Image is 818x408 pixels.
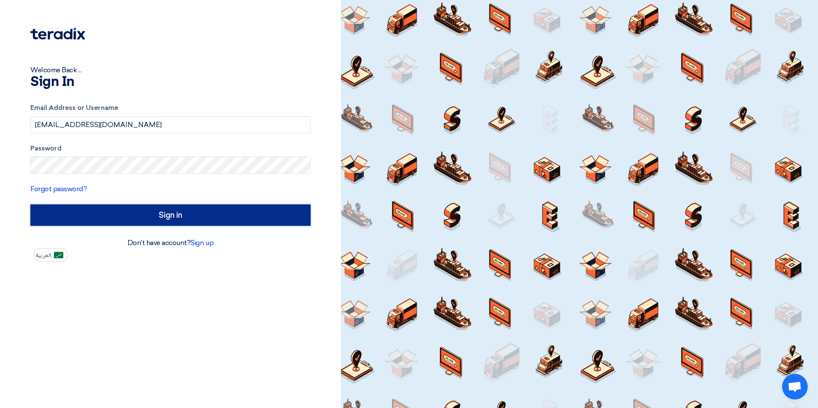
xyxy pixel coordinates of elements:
button: العربية [34,248,68,262]
a: Forgot password? [30,185,87,193]
label: Password [30,144,311,154]
span: العربية [36,252,51,258]
a: Open chat [782,374,808,399]
input: Sign in [30,204,311,226]
a: Sign up [190,239,213,247]
label: Email Address or Username [30,103,311,113]
img: ar-AR.png [54,252,63,258]
div: Welcome Back ... [30,65,311,75]
img: Teradix logo [30,28,85,40]
input: Enter your business email or username [30,116,311,133]
div: Don't have account? [30,238,311,248]
h1: Sign In [30,75,311,89]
